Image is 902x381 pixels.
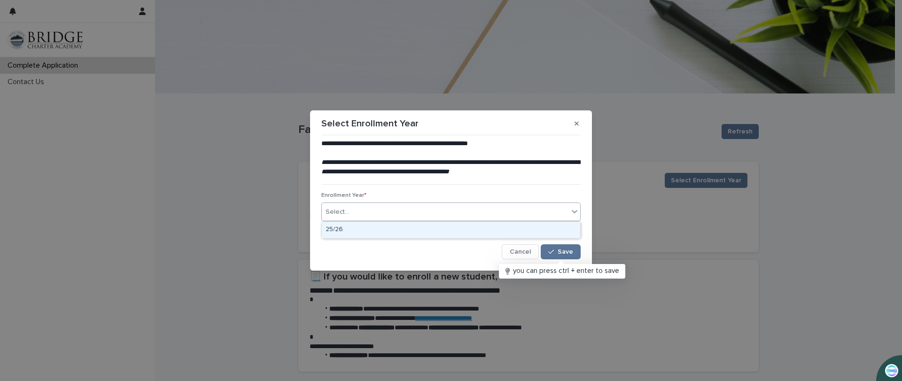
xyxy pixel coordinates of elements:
div: Select... [326,207,349,217]
p: Select Enrollment Year [321,118,419,129]
div: 25/26 [322,222,580,238]
span: Cancel [510,249,531,255]
span: Enrollment Year [321,193,366,198]
span: Save [558,249,573,255]
button: Cancel [502,244,539,259]
button: Save [541,244,581,259]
